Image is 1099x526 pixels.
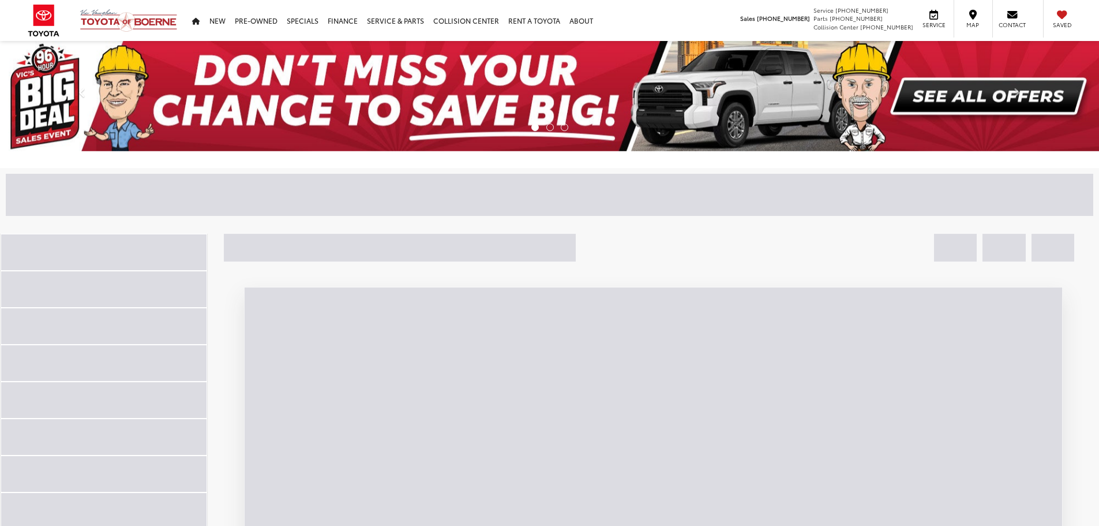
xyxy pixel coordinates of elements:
span: Sales [740,14,755,23]
span: [PHONE_NUMBER] [830,14,883,23]
span: Service [921,21,947,29]
span: Parts [813,14,828,23]
span: [PHONE_NUMBER] [757,14,810,23]
img: Vic Vaughan Toyota of Boerne [80,9,178,32]
span: [PHONE_NUMBER] [835,6,888,14]
span: Collision Center [813,23,858,31]
span: Saved [1049,21,1075,29]
span: Contact [999,21,1026,29]
span: Service [813,6,834,14]
span: Map [960,21,985,29]
span: [PHONE_NUMBER] [860,23,913,31]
